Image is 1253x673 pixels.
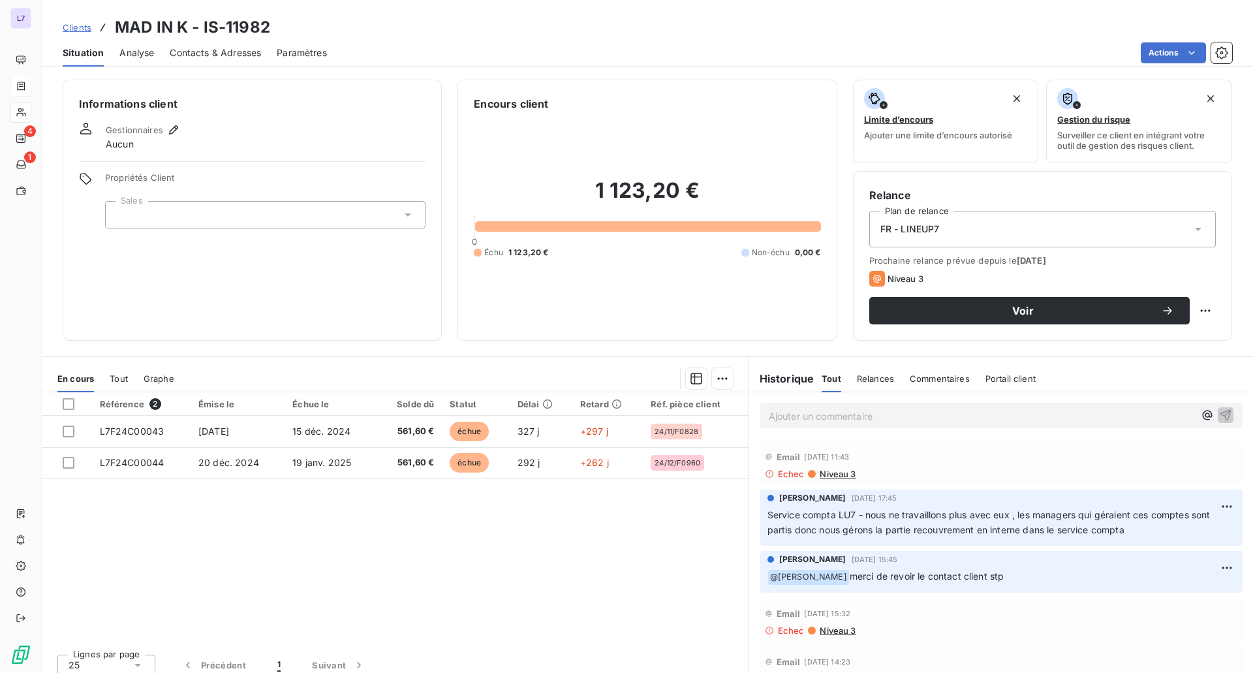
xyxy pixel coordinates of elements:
[778,625,805,636] span: Echec
[804,658,850,666] span: [DATE] 14:23
[752,247,790,258] span: Non-échu
[106,125,163,135] span: Gestionnaires
[795,247,821,258] span: 0,00 €
[198,457,259,468] span: 20 déc. 2024
[472,236,477,247] span: 0
[508,247,549,258] span: 1 123,20 €
[779,554,846,565] span: [PERSON_NAME]
[869,297,1190,324] button: Voir
[822,373,841,384] span: Tout
[110,373,128,384] span: Tout
[79,96,425,112] h6: Informations client
[105,172,425,191] span: Propriétés Client
[10,644,31,665] img: Logo LeanPay
[1141,42,1206,63] button: Actions
[170,46,261,59] span: Contacts & Adresses
[474,178,820,217] h2: 1 123,20 €
[768,570,849,585] span: @ [PERSON_NAME]
[850,571,1004,582] span: merci de revoir le contact client stp
[10,8,31,29] div: L7
[63,22,91,33] span: Clients
[119,46,154,59] span: Analyse
[777,452,801,462] span: Email
[864,130,1012,140] span: Ajouter une limite d’encours autorisé
[57,373,94,384] span: En cours
[450,453,489,473] span: échue
[888,274,923,284] span: Niveau 3
[69,659,80,672] span: 25
[580,399,636,409] div: Retard
[24,125,36,137] span: 4
[864,114,933,125] span: Limite d’encours
[749,371,814,386] h6: Historique
[1017,255,1046,266] span: [DATE]
[100,398,183,410] div: Référence
[198,399,277,409] div: Émise le
[450,399,501,409] div: Statut
[100,457,164,468] span: L7F24C00044
[116,209,127,221] input: Ajouter une valeur
[777,657,801,667] span: Email
[804,453,849,461] span: [DATE] 11:43
[910,373,970,384] span: Commentaires
[277,46,327,59] span: Paramètres
[1057,130,1221,151] span: Surveiller ce client en intégrant votre outil de gestion des risques client.
[106,138,134,151] span: Aucun
[518,457,540,468] span: 292 j
[384,425,434,438] span: 561,60 €
[450,422,489,441] span: échue
[384,456,434,469] span: 561,60 €
[985,373,1036,384] span: Portail client
[778,469,805,479] span: Echec
[63,46,104,59] span: Situation
[292,457,351,468] span: 19 janv. 2025
[852,494,897,502] span: [DATE] 17:45
[144,373,174,384] span: Graphe
[853,80,1039,163] button: Limite d’encoursAjouter une limite d’encours autorisé
[655,459,700,467] span: 24/12/F0960
[885,305,1161,316] span: Voir
[580,457,609,468] span: +262 j
[818,625,856,636] span: Niveau 3
[818,469,856,479] span: Niveau 3
[474,96,548,112] h6: Encours client
[100,426,164,437] span: L7F24C00043
[1046,80,1232,163] button: Gestion du risqueSurveiller ce client en intégrant votre outil de gestion des risques client.
[292,426,350,437] span: 15 déc. 2024
[580,426,608,437] span: +297 j
[115,16,270,39] h3: MAD IN K - IS-11982
[277,659,281,672] span: 1
[484,247,503,258] span: Échu
[24,151,36,163] span: 1
[198,426,229,437] span: [DATE]
[852,556,898,563] span: [DATE] 15:45
[292,399,369,409] div: Échue le
[880,223,940,236] span: FR - LINEUP7
[804,610,850,618] span: [DATE] 15:32
[149,398,161,410] span: 2
[779,492,846,504] span: [PERSON_NAME]
[655,428,698,435] span: 24/11/F0828
[767,509,1213,535] span: Service compta LU7 - nous ne travaillons plus avec eux , les managers qui géraient ces comptes so...
[857,373,894,384] span: Relances
[651,399,740,409] div: Réf. pièce client
[869,255,1216,266] span: Prochaine relance prévue depuis le
[777,608,801,619] span: Email
[518,399,565,409] div: Délai
[384,399,434,409] div: Solde dû
[518,426,540,437] span: 327 j
[63,21,91,34] a: Clients
[1209,629,1240,660] iframe: Intercom live chat
[869,187,1216,203] h6: Relance
[1057,114,1130,125] span: Gestion du risque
